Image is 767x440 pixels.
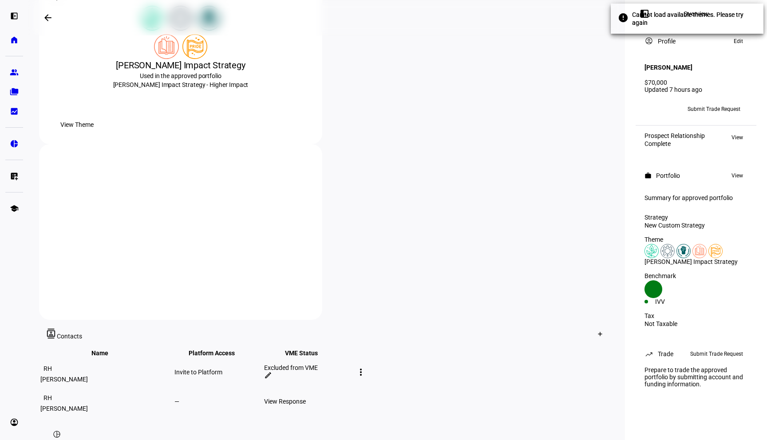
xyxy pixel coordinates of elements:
a: pie_chart [5,135,23,153]
span: [PERSON_NAME] Impact Strategy - Higher Impact [113,81,249,88]
div: Strategy [644,214,747,221]
mat-icon: contacts [46,329,57,338]
button: View [727,132,747,143]
div: New Custom Strategy [644,222,747,229]
img: lgbtqJustice.colored.svg [182,34,207,59]
span: Submit Trade Request [688,102,740,116]
div: IVV [655,298,696,305]
img: education.colored.svg [692,244,707,258]
span: View [731,132,743,143]
a: bid_landscape [5,102,23,120]
eth-panel-overview-card-header: Trade [644,349,747,359]
img: education.colored.svg [154,34,179,59]
div: Trade [658,350,673,357]
mat-icon: more_vert [356,367,366,377]
mat-icon: trending_up [644,350,653,358]
div: Prepare to trade the approved portfolio by submitting account and funding information. [639,363,753,391]
mat-icon: pie_chart [52,430,61,439]
span: View Theme [60,116,94,134]
eth-mat-symbol: list_alt_add [10,172,19,181]
a: folder_copy [5,83,23,101]
div: Summary for approved portfolio [644,194,747,201]
div: View Response [264,398,352,405]
div: [PERSON_NAME] [40,376,173,383]
div: [PERSON_NAME] [40,405,173,412]
span: View [731,170,743,181]
span: Cannot load available themes. Please try again [632,11,751,27]
eth-panel-overview-card-header: Profile [644,36,747,47]
span: VME Status [285,350,331,357]
span: RH [648,106,656,112]
h4: [PERSON_NAME] [644,64,692,71]
div: Used in the approved portfolio [50,71,312,89]
span: Name [91,350,122,357]
div: Portfolio [656,172,680,179]
eth-panel-overview-card-header: Portfolio [644,170,747,181]
mat-icon: arrow_backwards [43,12,53,23]
button: View Theme [50,116,104,134]
eth-mat-symbol: folder_copy [10,87,19,96]
span: Contacts [57,333,82,340]
div: Profile [658,38,676,45]
mat-icon: edit [264,371,272,379]
img: lgbtqJustice.colored.svg [708,244,723,258]
eth-mat-symbol: pie_chart [10,139,19,148]
span: Platform Access [189,350,248,357]
div: Benchmark [644,272,747,279]
div: Complete [644,140,705,147]
img: racialJustice.colored.svg [676,244,691,258]
img: financialStability.colored.svg [660,244,675,258]
img: climateChange.colored.svg [644,244,659,258]
div: Excluded from VME [264,364,352,371]
a: home [5,31,23,49]
div: RH [40,391,55,405]
button: Submit Trade Request [680,102,747,116]
div: Tax [644,312,747,319]
div: Invite to Platform [174,369,262,376]
div: Not Taxable [644,320,747,327]
div: $70,000 [644,79,747,86]
eth-mat-symbol: account_circle [10,418,19,427]
a: group [5,63,23,81]
span: Edit [734,36,743,47]
td: — [174,387,263,416]
mat-icon: error [618,12,629,23]
eth-mat-symbol: left_panel_open [10,12,19,20]
div: Theme [644,236,747,243]
button: View [727,170,747,181]
mat-icon: work [644,172,652,179]
div: Updated 7 hours ago [644,86,747,93]
eth-mat-symbol: bid_landscape [10,107,19,116]
div: [PERSON_NAME] Impact Strategy [50,59,312,71]
button: Submit Trade Request [686,349,747,359]
div: RH [40,361,55,376]
button: Edit [729,36,747,47]
span: Submit Trade Request [690,349,743,359]
eth-mat-symbol: home [10,35,19,44]
eth-mat-symbol: group [10,68,19,77]
mat-icon: account_circle [644,36,653,45]
div: [PERSON_NAME] Impact Strategy [644,258,747,265]
span: NG [661,106,669,112]
div: Prospect Relationship [644,132,705,139]
eth-mat-symbol: school [10,204,19,213]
